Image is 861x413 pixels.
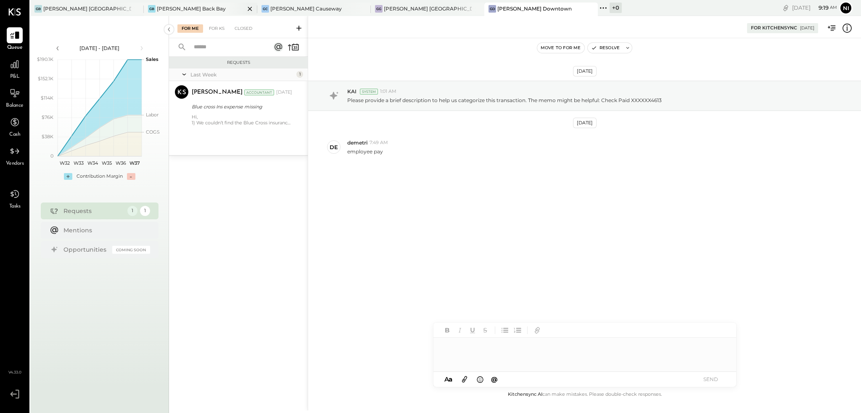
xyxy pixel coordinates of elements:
[782,3,790,12] div: copy link
[43,5,131,12] div: [PERSON_NAME] [GEOGRAPHIC_DATA]
[573,118,597,128] div: [DATE]
[146,56,158,62] text: Sales
[77,173,123,180] div: Contribution Margin
[9,203,21,210] span: Tasks
[0,143,29,168] a: Vendors
[347,97,662,104] p: Please provide a brief description to help us categorize this transaction. The memo might be help...
[347,88,357,95] span: KAI
[192,120,292,126] div: 1) We couldn’t find the Blue Cross insurance expense. Has the policy been renewed? If yes, please...
[177,24,203,33] div: For Me
[127,206,137,216] div: 1
[10,73,20,81] span: P&L
[63,226,146,234] div: Mentions
[6,102,24,110] span: Balance
[192,103,290,111] div: Blue cross Ins expense missing
[115,160,126,166] text: W36
[512,325,523,336] button: Ordered List
[157,5,226,12] div: [PERSON_NAME] Back Bay
[7,44,23,52] span: Queue
[276,89,292,96] div: [DATE]
[442,325,453,336] button: Bold
[751,25,797,32] div: For KitchenSync
[800,25,814,31] div: [DATE]
[42,114,53,120] text: $76K
[129,160,140,166] text: W37
[489,5,496,13] div: GD
[50,153,53,159] text: 0
[384,5,472,12] div: [PERSON_NAME] [GEOGRAPHIC_DATA]
[0,27,29,52] a: Queue
[127,173,135,180] div: -
[37,56,53,62] text: $190.1K
[375,5,383,13] div: GG
[74,160,84,166] text: W33
[59,160,69,166] text: W32
[146,129,160,135] text: COGS
[694,374,728,385] button: SEND
[454,325,465,336] button: Italic
[173,60,304,66] div: Requests
[610,3,622,13] div: + 0
[192,114,292,126] div: Hi,
[42,134,53,139] text: $38K
[489,374,500,384] button: @
[63,245,108,254] div: Opportunities
[64,45,135,52] div: [DATE] - [DATE]
[380,88,396,95] span: 1:01 AM
[442,375,455,384] button: Aa
[148,5,156,13] div: GB
[192,88,243,97] div: [PERSON_NAME]
[792,4,837,12] div: [DATE]
[64,173,72,180] div: +
[573,66,597,76] div: [DATE]
[467,325,478,336] button: Underline
[330,143,338,151] div: de
[480,325,491,336] button: Strikethrough
[190,71,294,78] div: Last Week
[6,160,24,168] span: Vendors
[347,139,367,146] span: demetri
[270,5,342,12] div: [PERSON_NAME] Causeway
[205,24,229,33] div: For KS
[532,325,543,336] button: Add URL
[370,139,388,146] span: 7:49 AM
[588,43,623,53] button: Resolve
[230,24,256,33] div: Closed
[537,43,584,53] button: Move to for me
[347,148,383,155] p: employee pay
[497,5,572,12] div: [PERSON_NAME] Downtown
[140,206,150,216] div: 1
[0,114,29,139] a: Cash
[9,131,20,139] span: Cash
[0,186,29,210] a: Tasks
[146,112,158,118] text: Labor
[34,5,42,13] div: GB
[0,85,29,110] a: Balance
[63,207,123,215] div: Requests
[244,89,274,95] div: Accountant
[41,95,53,101] text: $114K
[839,1,853,15] button: ni
[491,375,498,383] span: @
[112,246,150,254] div: Coming Soon
[101,160,111,166] text: W35
[261,5,269,13] div: GC
[0,56,29,81] a: P&L
[296,71,303,78] div: 1
[38,76,53,82] text: $152.1K
[87,160,98,166] text: W34
[449,375,452,383] span: a
[499,325,510,336] button: Unordered List
[360,89,378,95] div: System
